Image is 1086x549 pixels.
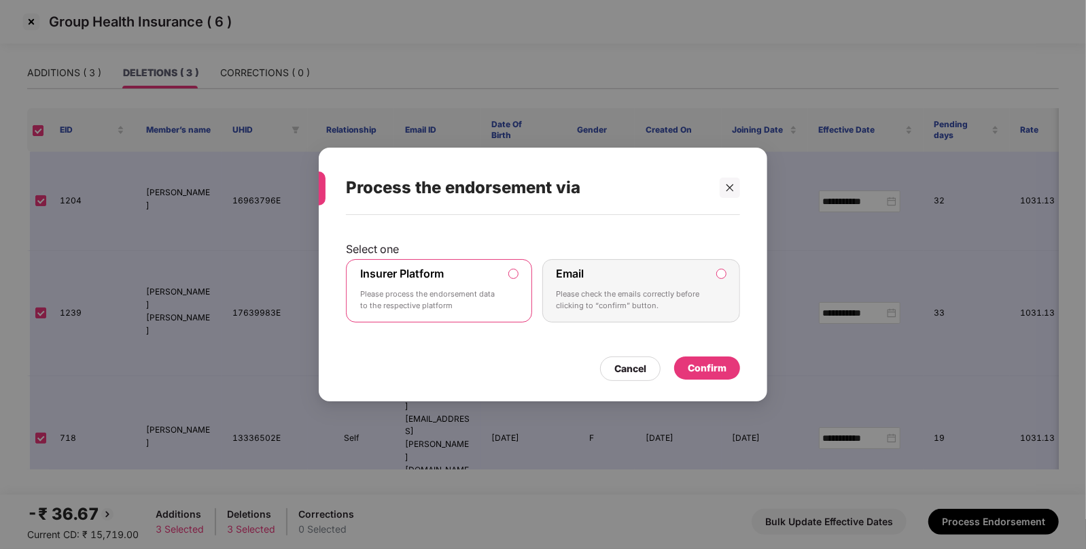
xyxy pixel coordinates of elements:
label: Email [557,267,584,280]
input: EmailPlease check the emails correctly before clicking to “confirm” button. [717,269,726,278]
div: Process the endorsement via [346,161,707,214]
div: Confirm [688,361,726,376]
p: Please process the endorsement data to the respective platform [360,288,499,312]
label: Insurer Platform [360,267,444,280]
p: Please check the emails correctly before clicking to “confirm” button. [557,288,707,312]
span: close [725,182,735,192]
input: Insurer PlatformPlease process the endorsement data to the respective platform [509,269,518,278]
p: Select one [346,242,740,256]
div: Cancel [614,361,646,376]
